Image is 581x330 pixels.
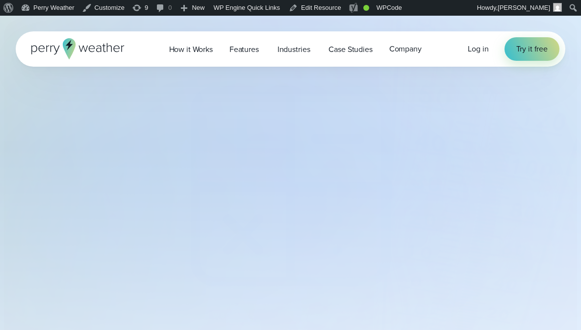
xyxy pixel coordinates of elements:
span: Company [389,43,422,55]
span: How it Works [169,44,213,55]
span: Try it free [516,43,548,55]
a: How it Works [161,39,221,59]
a: Log in [468,43,488,55]
span: Log in [468,43,488,54]
span: Features [229,44,259,55]
span: Case Studies [328,44,372,55]
a: Try it free [505,37,560,61]
span: Industries [278,44,310,55]
span: [PERSON_NAME] [498,4,550,11]
div: Good [363,5,369,11]
a: Case Studies [320,39,380,59]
